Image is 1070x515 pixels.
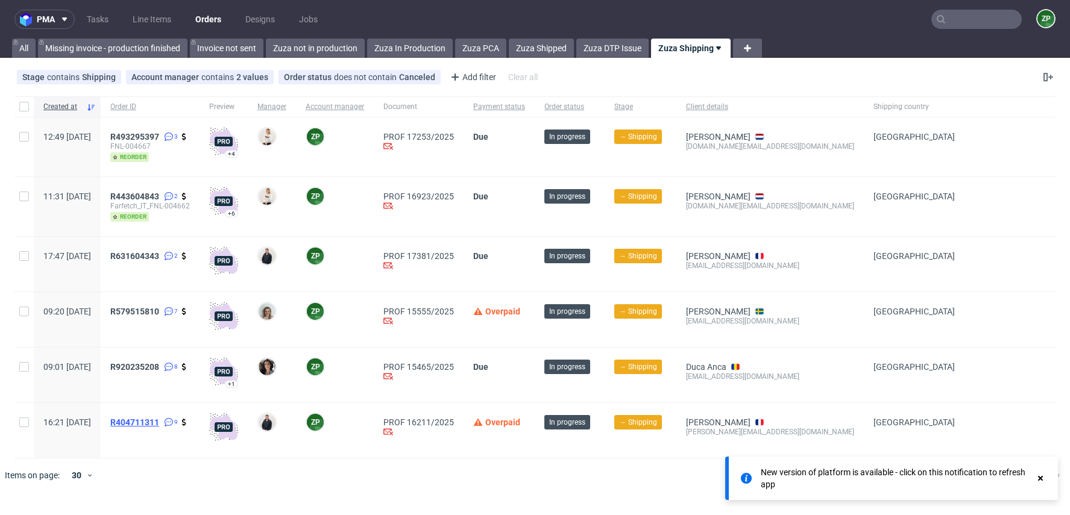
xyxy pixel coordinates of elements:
figcaption: ZP [307,128,324,145]
span: 3 [174,132,178,142]
img: pro-icon.017ec5509f39f3e742e3.png [209,127,238,156]
span: R920235208 [110,362,159,372]
figcaption: ZP [307,414,324,431]
span: reorder [110,212,149,222]
a: Designs [238,10,282,29]
a: PROF 16211/2025 [383,417,454,427]
span: In progress [549,131,585,142]
a: [PERSON_NAME] [686,251,751,261]
div: +4 [228,151,235,157]
div: 30 [65,467,86,484]
figcaption: ZP [307,248,324,264]
span: Stage [22,72,47,82]
span: reorder [110,152,149,162]
span: Due [473,251,488,261]
div: Add filter [445,67,499,87]
div: [EMAIL_ADDRESS][DOMAIN_NAME] [686,372,854,381]
span: Preview [209,102,238,112]
a: Zuza not in production [266,39,365,58]
a: R631604343 [110,251,162,261]
span: In progress [549,361,585,372]
a: 9 [162,417,178,427]
span: R443604843 [110,192,159,201]
a: PROF 16923/2025 [383,192,454,201]
span: Overpaid [485,417,520,427]
a: PROF 17253/2025 [383,132,454,142]
a: PROF 17381/2025 [383,251,454,261]
span: 09:20 [DATE] [43,307,91,316]
span: Items on page: [5,469,60,481]
span: pma [37,15,55,23]
img: Adrian Margula [259,248,275,264]
a: Orders [188,10,228,29]
div: Canceled [399,72,435,82]
span: Stage [614,102,667,112]
a: R493295397 [110,132,162,142]
span: 2 [174,192,178,201]
a: Missing invoice - production finished [38,39,187,58]
div: New version of platform is available - click on this notification to refresh app [761,466,1035,490]
div: Shipping [82,72,116,82]
a: [PERSON_NAME] [686,307,751,316]
a: Zuza PCA [455,39,506,58]
span: does not contain [334,72,399,82]
a: 2 [162,251,178,261]
span: 12:49 [DATE] [43,132,91,142]
div: 2 values [236,72,268,82]
img: pro-icon.017ec5509f39f3e742e3.png [209,187,238,216]
div: +6 [228,210,235,217]
img: pro-icon.017ec5509f39f3e742e3.png [209,246,238,275]
figcaption: ZP [307,358,324,375]
a: Jobs [292,10,325,29]
span: R631604343 [110,251,159,261]
span: Client details [686,102,854,112]
a: 7 [162,307,178,316]
span: In progress [549,417,585,428]
a: Zuza In Production [367,39,453,58]
span: 9 [174,417,178,427]
div: [DOMAIN_NAME][EMAIL_ADDRESS][DOMAIN_NAME] [686,201,854,211]
span: contains [201,72,236,82]
a: Zuza Shipped [509,39,574,58]
span: Order status [544,102,595,112]
span: Manager [257,102,286,112]
span: Farfetch_IT_FNL-004662 [110,201,190,211]
figcaption: ZP [307,303,324,320]
span: FNL-004667 [110,142,190,151]
span: R579515810 [110,307,159,316]
img: pro-icon.017ec5509f39f3e742e3.png [209,302,238,331]
a: R920235208 [110,362,162,372]
img: Monika Poźniak [259,303,275,320]
a: Tasks [80,10,116,29]
span: 2 [174,251,178,261]
img: logo [20,13,37,27]
span: R404711311 [110,417,159,427]
figcaption: ZP [1037,10,1054,27]
span: In progress [549,251,585,261]
span: 11:31 [DATE] [43,192,91,201]
a: All [12,39,36,58]
span: 16:21 [DATE] [43,417,91,427]
span: Overpaid [485,307,520,316]
span: 8 [174,362,178,372]
span: [GEOGRAPHIC_DATA] [873,307,955,316]
a: 2 [162,192,178,201]
div: [EMAIL_ADDRESS][DOMAIN_NAME] [686,316,854,326]
span: Account manager [131,72,201,82]
span: Created at [43,102,81,112]
img: Mari Fok [259,188,275,205]
span: Due [473,132,488,142]
a: Line Items [125,10,178,29]
a: Zuza DTP Issue [576,39,649,58]
img: pro-icon.017ec5509f39f3e742e3.png [209,357,238,386]
span: → Shipping [619,306,657,317]
div: +1 [228,381,235,387]
span: Order status [284,72,334,82]
span: Account manager [306,102,364,112]
a: 3 [162,132,178,142]
button: pma [14,10,75,29]
span: [GEOGRAPHIC_DATA] [873,251,955,261]
span: → Shipping [619,361,657,372]
span: Document [383,102,454,112]
span: contains [47,72,82,82]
